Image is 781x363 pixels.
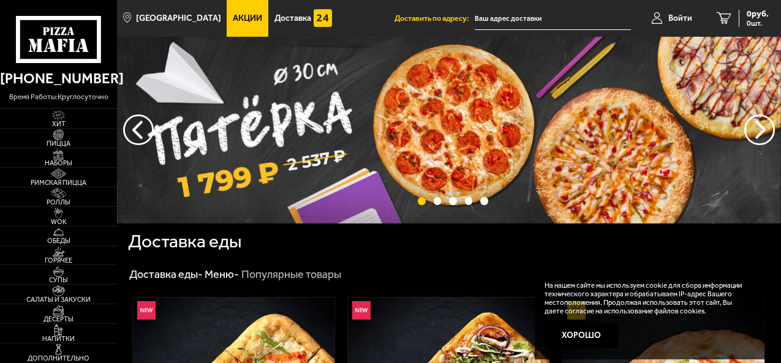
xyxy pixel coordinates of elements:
[128,233,241,251] h1: Доставка еды
[744,114,775,145] button: предыдущий
[449,197,457,205] button: точки переключения
[475,7,631,30] input: Ваш адрес доставки
[545,323,618,348] button: Хорошо
[205,268,239,281] a: Меню-
[434,197,442,205] button: точки переключения
[545,282,751,315] p: На нашем сайте мы используем cookie для сбора информации технического характера и обрабатываем IP...
[465,197,473,205] button: точки переключения
[314,9,332,28] img: 15daf4d41897b9f0e9f617042186c801.svg
[747,10,769,18] span: 0 руб.
[129,268,203,281] a: Доставка еды-
[394,15,475,23] span: Доставить по адресу:
[668,14,692,23] span: Войти
[480,197,488,205] button: точки переключения
[747,20,769,27] span: 0 шт.
[274,14,311,23] span: Доставка
[233,14,262,23] span: Акции
[123,114,154,145] button: следующий
[136,14,221,23] span: [GEOGRAPHIC_DATA]
[137,301,156,320] img: Новинка
[241,268,341,282] div: Популярные товары
[418,197,426,205] button: точки переключения
[352,301,371,320] img: Новинка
